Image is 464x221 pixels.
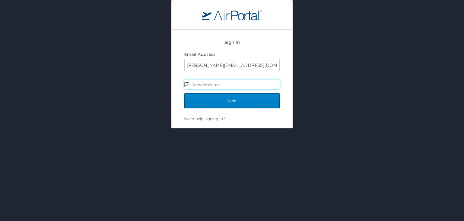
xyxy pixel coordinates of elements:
img: logo [202,9,262,20]
input: Next [184,93,280,108]
label: Remember me [184,80,280,89]
label: Email Address [184,52,215,57]
a: Need help signing in? [184,116,225,121]
h2: Sign In [184,39,280,46]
